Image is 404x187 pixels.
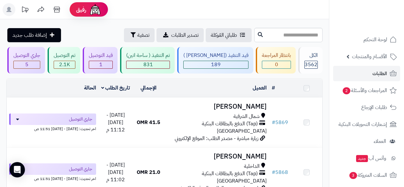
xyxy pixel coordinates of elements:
a: #5868 [272,168,288,176]
a: قيد التنفيذ ([PERSON_NAME] ) 189 [176,47,255,74]
span: # [272,168,275,176]
span: جديد [356,155,368,162]
span: المراجعات والأسئلة [342,86,387,95]
a: الكل3562 [297,47,324,74]
span: طلبات الإرجاع [361,103,387,112]
span: 3562 [305,61,317,68]
div: قيد التوصيل [89,52,113,59]
a: تاريخ الطلب [101,84,130,92]
a: وآتس آبجديد [333,151,400,166]
span: تصدير الطلبات [171,31,199,39]
span: شمال الشرقية [233,113,260,120]
a: جاري التوصيل 5 [6,47,46,74]
div: قيد التنفيذ ([PERSON_NAME] ) [183,52,248,59]
span: تصفية [137,31,149,39]
a: # [272,84,275,92]
span: الطلبات [372,69,387,78]
span: [DATE] - [DATE] 11:02 م [106,161,125,183]
div: اخر تحديث: [DATE] - [DATE] 11:51 ص [9,175,96,182]
div: الكل [304,52,318,59]
span: إضافة طلب جديد [12,31,47,39]
a: تحديثات المنصة [17,3,33,18]
span: 189 [211,61,221,68]
span: 5 [25,61,28,68]
span: الأقسام والمنتجات [352,52,387,61]
span: وآتس آب [355,154,386,163]
a: بانتظار المراجعة 0 [255,47,297,74]
span: 21.0 OMR [137,168,160,176]
span: الداخلية [244,163,260,170]
span: [GEOGRAPHIC_DATA] [217,177,267,185]
div: 5 [14,61,40,68]
span: # [272,119,275,126]
a: السلات المتروكة3 [333,168,400,183]
a: طلباتي المُوكلة [206,28,252,42]
a: الطلبات [333,66,400,81]
img: logo-2.png [361,18,398,31]
div: بانتظار المراجعة [262,52,291,59]
div: اخر تحديث: [DATE] - [DATE] 11:51 ص [9,125,96,132]
span: العملاء [374,137,386,146]
div: 831 [126,61,170,68]
a: إشعارات التحويلات البنكية [333,117,400,132]
a: إضافة طلب جديد [7,28,61,42]
div: جاري التوصيل [13,52,40,59]
a: طلبات الإرجاع [333,100,400,115]
a: تصدير الطلبات [156,28,204,42]
img: ai-face.png [89,3,102,16]
div: 1 [89,61,112,68]
span: 2 [343,87,350,94]
a: #5869 [272,119,288,126]
span: لوحة التحكم [363,35,387,44]
span: 831 [143,61,153,68]
span: جاري التوصيل [69,116,92,122]
span: [GEOGRAPHIC_DATA] [217,127,267,135]
div: 189 [184,61,248,68]
span: [DATE] - [DATE] 11:12 م [106,111,125,134]
a: الإجمالي [141,84,156,92]
span: 2.1K [59,61,70,68]
a: العميل [253,84,267,92]
div: 0 [262,61,291,68]
span: رفيق [76,6,86,13]
span: جاري التوصيل [69,166,92,172]
span: 1 [99,61,103,68]
a: تم التنفيذ ( ساحة اتين) 831 [119,47,176,74]
a: الحالة [84,84,96,92]
span: (Tap) الدفع بالبطاقات البنكية [202,170,258,177]
div: 2085 [54,61,75,68]
span: السلات المتروكة [349,171,387,180]
h3: [PERSON_NAME] [167,103,267,110]
span: 41.5 OMR [137,119,160,126]
span: 3 [349,172,357,179]
span: طلباتي المُوكلة [211,31,237,39]
span: زيارة مباشرة - مصدر الطلب: الموقع الإلكتروني [175,135,258,142]
a: المراجعات والأسئلة2 [333,83,400,98]
a: لوحة التحكم [333,32,400,47]
div: Open Intercom Messenger [10,162,25,177]
span: 0 [275,61,278,68]
a: العملاء [333,134,400,149]
span: (Tap) الدفع بالبطاقات البنكية [202,120,258,128]
div: تم التنفيذ ( ساحة اتين) [126,52,170,59]
span: إشعارات التحويلات البنكية [339,120,387,129]
a: تم التوصيل 2.1K [46,47,81,74]
h3: [PERSON_NAME] [167,153,267,160]
div: تم التوصيل [54,52,75,59]
button: تصفية [124,28,155,42]
a: قيد التوصيل 1 [81,47,119,74]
